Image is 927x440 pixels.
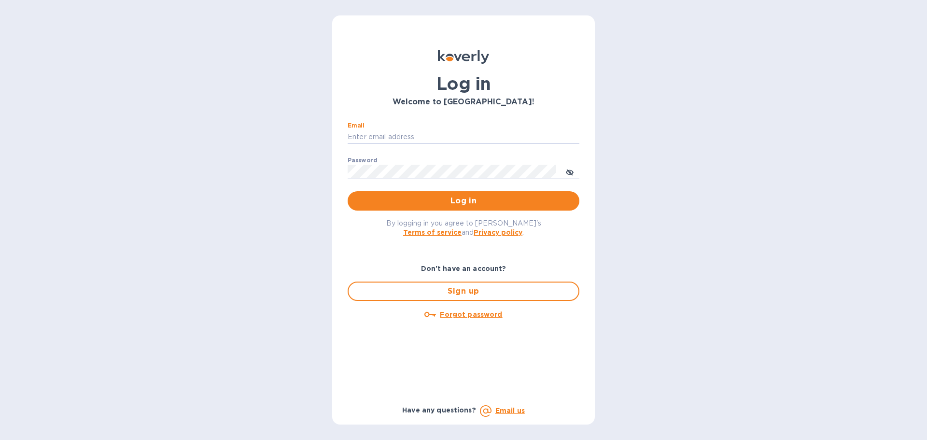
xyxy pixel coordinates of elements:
[348,73,579,94] h1: Log in
[386,219,541,236] span: By logging in you agree to [PERSON_NAME]'s and .
[474,228,522,236] a: Privacy policy
[421,265,506,272] b: Don't have an account?
[348,157,377,163] label: Password
[440,311,502,318] u: Forgot password
[348,123,365,128] label: Email
[560,162,579,181] button: toggle password visibility
[348,130,579,144] input: Enter email address
[438,50,489,64] img: Koverly
[356,285,571,297] span: Sign up
[403,228,462,236] a: Terms of service
[348,191,579,211] button: Log in
[355,195,572,207] span: Log in
[348,282,579,301] button: Sign up
[348,98,579,107] h3: Welcome to [GEOGRAPHIC_DATA]!
[495,407,525,414] a: Email us
[402,406,476,414] b: Have any questions?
